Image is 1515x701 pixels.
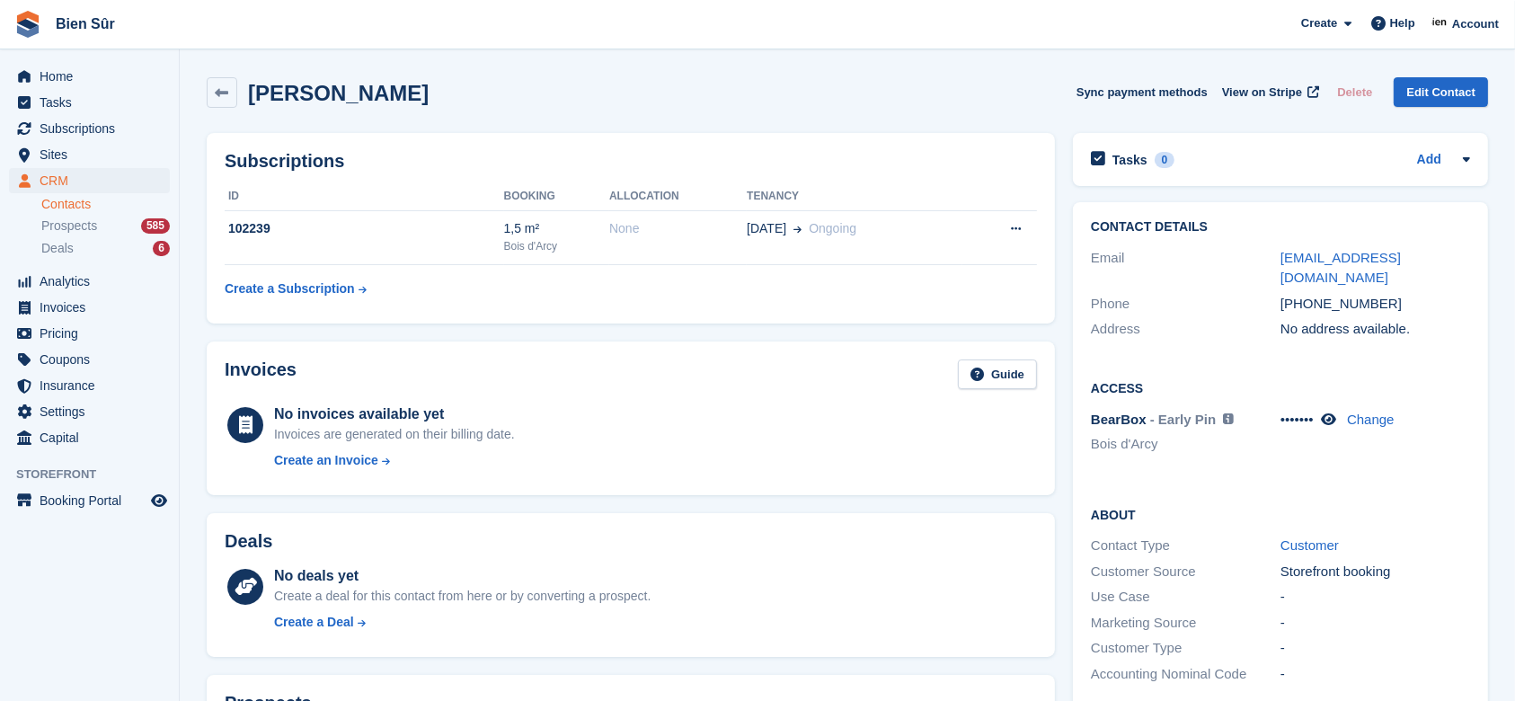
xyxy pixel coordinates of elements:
a: menu [9,488,170,513]
a: menu [9,373,170,398]
div: Phone [1091,294,1280,315]
div: - [1280,613,1470,634]
span: View on Stripe [1222,84,1302,102]
a: Create a Deal [274,613,651,632]
a: Change [1347,412,1395,427]
a: menu [9,295,170,320]
div: No deals yet [274,565,651,587]
div: Invoices are generated on their billing date. [274,425,515,444]
li: Bois d'Arcy [1091,434,1280,455]
span: Pricing [40,321,147,346]
div: No invoices available yet [274,404,515,425]
span: BearBox [1091,412,1147,427]
span: Analytics [40,269,147,294]
div: Address [1091,319,1280,340]
th: Tenancy [747,182,962,211]
a: [EMAIL_ADDRESS][DOMAIN_NAME] [1280,250,1401,286]
div: [PHONE_NUMBER] [1280,294,1470,315]
span: Help [1390,14,1415,32]
th: ID [225,182,504,211]
a: Prospects 585 [41,217,170,235]
div: Create a deal for this contact from here or by converting a prospect. [274,587,651,606]
div: Storefront booking [1280,562,1470,582]
div: Email [1091,248,1280,288]
h2: Deals [225,531,272,552]
span: ••••••• [1280,412,1314,427]
div: None [609,219,747,238]
div: 1,5 m² [504,219,609,238]
a: Contacts [41,196,170,213]
span: [DATE] [747,219,786,238]
a: menu [9,321,170,346]
a: menu [9,347,170,372]
a: Bien Sûr [49,9,122,39]
div: Use Case [1091,587,1280,608]
a: menu [9,116,170,141]
span: - Early Pin [1150,412,1216,427]
div: Accounting Nominal Code [1091,664,1280,685]
span: Insurance [40,373,147,398]
a: menu [9,142,170,167]
a: Add [1417,150,1441,171]
span: Account [1452,15,1499,33]
th: Booking [504,182,609,211]
a: menu [9,168,170,193]
h2: About [1091,505,1470,523]
h2: [PERSON_NAME] [248,81,429,105]
span: Invoices [40,295,147,320]
span: Home [40,64,147,89]
a: menu [9,90,170,115]
span: Capital [40,425,147,450]
a: menu [9,425,170,450]
h2: Invoices [225,359,297,389]
h2: Contact Details [1091,220,1470,235]
a: menu [9,64,170,89]
a: Create a Subscription [225,272,367,306]
img: icon-info-grey-7440780725fd019a000dd9b08b2336e03edf1995a4989e88bcd33f0948082b44.svg [1223,413,1234,424]
h2: Tasks [1112,152,1147,168]
a: menu [9,399,170,424]
span: Settings [40,399,147,424]
span: Subscriptions [40,116,147,141]
a: Deals 6 [41,239,170,258]
h2: Subscriptions [225,151,1037,172]
a: View on Stripe [1215,77,1324,107]
div: No address available. [1280,319,1470,340]
span: Ongoing [809,221,856,235]
div: 0 [1155,152,1175,168]
span: Booking Portal [40,488,147,513]
a: Edit Contact [1394,77,1488,107]
div: Contact Type [1091,536,1280,556]
div: Customer Type [1091,638,1280,659]
a: Guide [958,359,1037,389]
span: Deals [41,240,74,257]
div: Marketing Source [1091,613,1280,634]
div: Customer Source [1091,562,1280,582]
th: Allocation [609,182,747,211]
div: - [1280,664,1470,685]
span: Tasks [40,90,147,115]
span: Create [1301,14,1337,32]
span: Prospects [41,217,97,235]
div: 102239 [225,219,504,238]
span: CRM [40,168,147,193]
div: - [1280,638,1470,659]
a: menu [9,269,170,294]
div: Create an Invoice [274,451,378,470]
a: Preview store [148,490,170,511]
h2: Access [1091,378,1470,396]
img: Asmaa Habri [1431,14,1449,32]
div: Create a Subscription [225,280,355,298]
button: Delete [1330,77,1379,107]
span: Storefront [16,466,179,484]
div: 585 [141,218,170,234]
a: Customer [1280,537,1339,553]
div: - [1280,587,1470,608]
a: Create an Invoice [274,451,515,470]
div: Create a Deal [274,613,354,632]
img: stora-icon-8386f47178a22dfd0bd8f6a31ec36ba5ce8667c1dd55bd0f319d3a0aa187defe.svg [14,11,41,38]
div: 6 [153,241,170,256]
span: Coupons [40,347,147,372]
div: Bois d'Arcy [504,238,609,254]
span: Sites [40,142,147,167]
